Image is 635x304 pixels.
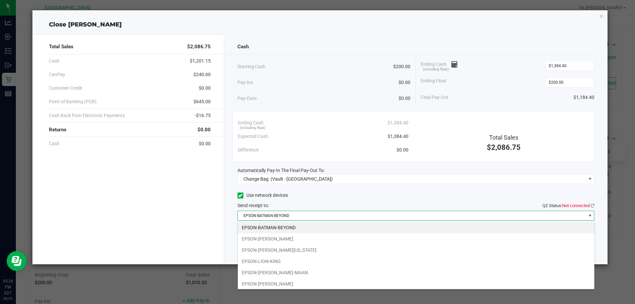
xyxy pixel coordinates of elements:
span: Send receipt to: [237,203,269,208]
span: Final Pay-Out [421,94,448,101]
span: $2,086.75 [187,43,211,51]
span: Difference [238,147,259,153]
iframe: Resource center [7,251,26,271]
span: $1,201.15 [190,58,211,65]
span: Expected Cash [238,133,268,140]
span: $1,384.40 [388,133,408,140]
li: EPSON-[PERSON_NAME] [238,278,594,289]
span: $0.00 [399,95,410,102]
span: Not connected [562,203,590,208]
span: Total Sales [49,43,73,51]
span: Total Sales [489,134,518,141]
span: QZ Status: [542,203,594,208]
span: $2,086.75 [487,143,521,152]
span: Change Bag [243,176,269,182]
span: $1,384.40 [388,119,408,126]
span: -$16.75 [195,112,211,119]
li: EPSON-LION-KING [238,256,594,267]
span: Ending Float [421,77,446,87]
span: EPSON-BATMAN-BEYOND [238,211,586,220]
span: (including float) [423,67,449,72]
li: EPSON-[PERSON_NAME][US_STATE] [238,244,594,256]
span: $240.60 [193,71,211,78]
div: Close [PERSON_NAME] [32,20,608,29]
span: Pay-Ins [237,79,253,86]
span: Ending Cash [421,61,458,71]
span: $645.00 [193,98,211,105]
span: CanPay [49,71,65,78]
span: Pay-Outs [237,95,257,102]
span: Starting Cash [237,63,266,70]
span: Point of Banking (POB) [49,98,97,105]
span: (Vault - [GEOGRAPHIC_DATA]) [271,176,333,182]
span: Cash [49,140,60,147]
li: EPSON-[PERSON_NAME] [238,233,594,244]
li: EPSON-BATMAN-BEYOND [238,222,594,233]
li: EPSON-[PERSON_NAME]-MAAN [238,267,594,278]
label: Use network devices [237,192,288,199]
span: $0.00 [197,126,211,134]
span: $1,184.40 [573,94,594,101]
span: Cash [237,43,249,51]
span: Cash [49,58,60,65]
span: Customer Credit [49,85,82,92]
span: $0.00 [399,79,410,86]
span: $0.00 [397,147,408,153]
span: (including float) [240,125,266,131]
span: Ending Cash [238,119,264,126]
span: $200.00 [393,63,410,70]
span: $0.00 [199,140,211,147]
span: $0.00 [199,85,211,92]
span: Automatically Pay-In The Final Pay-Out To: [237,168,324,173]
div: Returns [49,123,211,137]
span: Cash Back from Electronic Payments [49,112,125,119]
